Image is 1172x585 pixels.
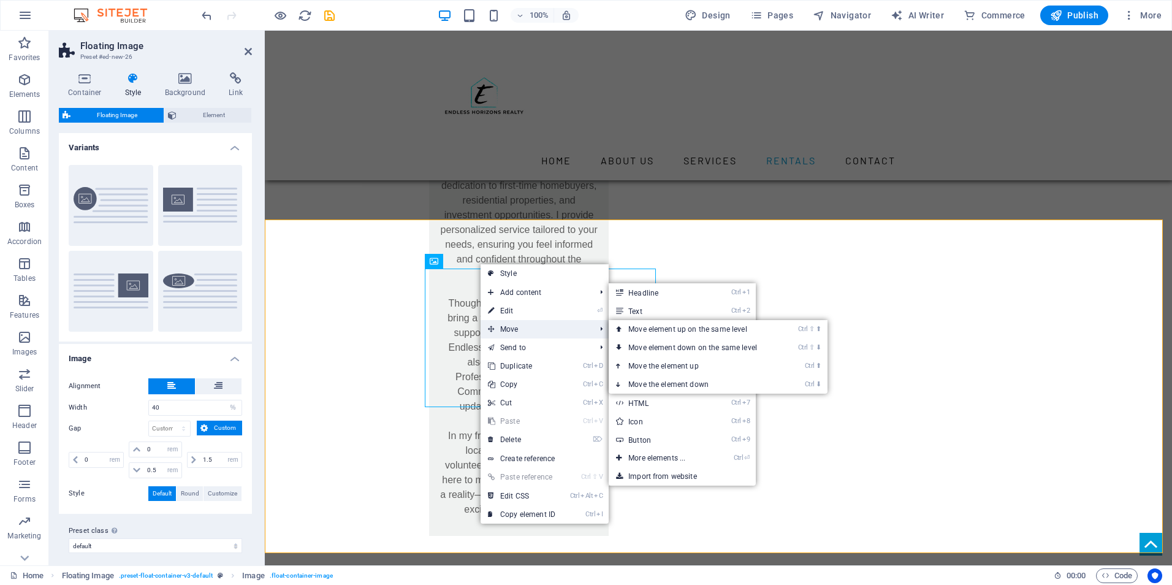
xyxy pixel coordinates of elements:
a: Ctrl2Text [609,302,710,320]
a: CtrlDDuplicate [481,357,563,375]
span: Default [153,486,172,501]
a: Send to [481,338,590,357]
i: I [596,510,603,518]
button: Custom [197,421,242,435]
i: Ctrl [585,510,595,518]
h6: Session time [1054,568,1086,583]
i: ⬆ [816,362,821,370]
a: Ctrl⬇Move the element down [609,375,782,394]
a: Ctrl9Button [609,430,710,449]
i: ⇧ [809,325,815,333]
i: Ctrl [570,492,580,500]
h4: Image [59,344,252,366]
a: Ctrl1Headline [609,283,710,302]
h4: Background [156,72,220,98]
p: Header [12,421,37,430]
i: Ctrl [734,454,744,462]
span: Navigator [813,9,871,21]
i: ⌦ [593,435,603,443]
i: V [599,473,603,481]
button: Navigator [808,6,876,25]
button: Element [164,108,251,123]
a: Ctrl⇧VPaste reference [481,468,563,486]
p: Slider [15,384,34,394]
i: ⇧ [809,343,815,351]
i: D [594,362,603,370]
a: Ctrl8Icon [609,412,710,430]
i: Ctrl [583,362,593,370]
a: Style [481,264,609,283]
span: Design [685,9,731,21]
span: Element [180,108,248,123]
span: Pages [750,9,793,21]
p: Footer [13,457,36,467]
h4: Container [59,72,116,98]
a: Ctrl7HTML [609,394,710,412]
button: Design [680,6,736,25]
a: Ctrl⏎More elements ... [609,449,710,467]
button: Usercentrics [1147,568,1162,583]
label: Preset class [69,524,242,538]
i: Ctrl [731,307,741,315]
i: Save (Ctrl+S) [322,9,337,23]
span: Floating Image [74,108,160,123]
button: undo [199,8,214,23]
i: 1 [742,288,750,296]
h6: 100% [529,8,549,23]
a: CtrlAltCEdit CSS [481,487,563,505]
p: Boxes [15,200,35,210]
a: Import from website [609,467,756,486]
i: ⏎ [597,307,603,315]
span: . float-container-image [270,568,333,583]
p: Forms [13,494,36,504]
i: X [594,399,603,407]
span: Click to select. Double-click to edit [242,568,264,583]
i: Reload page [298,9,312,23]
span: Publish [1050,9,1098,21]
i: Ctrl [731,399,741,407]
i: Ctrl [798,325,808,333]
button: More [1118,6,1166,25]
label: Style [69,486,148,501]
button: Commerce [959,6,1030,25]
p: Elements [9,90,40,99]
a: Create reference [481,449,609,468]
a: Ctrl⇧⬇Move element down on the same level [609,338,782,357]
i: 9 [742,435,750,443]
h2: Floating Image [80,40,252,52]
a: CtrlXCut [481,394,563,412]
span: Commerce [964,9,1025,21]
button: Round [177,486,204,501]
p: Favorites [9,53,40,63]
a: CtrlVPaste [481,412,563,430]
i: ⏎ [744,454,750,462]
label: Width [69,404,148,411]
a: CtrlCCopy [481,375,563,394]
a: Click to cancel selection. Double-click to open Pages [10,568,44,583]
p: Columns [9,126,40,136]
i: Ctrl [583,417,593,425]
i: V [594,417,603,425]
i: Ctrl [583,380,593,388]
i: 8 [742,417,750,425]
button: save [322,8,337,23]
span: : [1075,571,1077,580]
i: Ctrl [731,417,741,425]
button: Floating Image [59,108,164,123]
i: 7 [742,399,750,407]
i: Ctrl [805,380,815,388]
i: Ctrl [731,435,741,443]
i: C [594,380,603,388]
span: Code [1102,568,1132,583]
i: ⇧ [592,473,598,481]
h4: Variants [59,133,252,155]
button: Click here to leave preview mode and continue editing [273,8,287,23]
i: Ctrl [581,473,591,481]
i: C [594,492,603,500]
i: This element is a customizable preset [218,572,223,579]
i: Ctrl [583,399,593,407]
a: CtrlICopy element ID [481,505,563,524]
span: Add content [481,283,590,302]
a: ⌦Delete [481,430,563,449]
i: Ctrl [805,362,815,370]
